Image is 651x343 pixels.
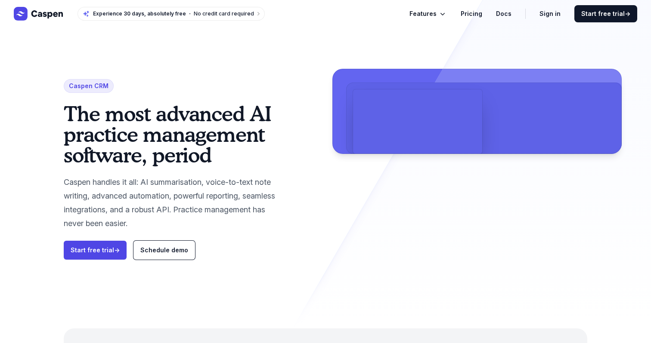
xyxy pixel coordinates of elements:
[64,79,114,93] span: Caspen CRM
[64,103,284,165] h1: The most advanced AI practice management software, period
[539,9,561,19] a: Sign in
[409,9,447,19] button: Features
[93,10,186,17] span: Experience 30 days, absolutely free
[133,241,195,260] a: Schedule demo
[581,9,630,18] span: Start free trial
[574,5,637,22] a: Start free trial
[64,175,284,230] p: Caspen handles it all: AI summarisation, voice-to-text note writing, advanced automation, powerfu...
[625,10,630,17] span: →
[140,246,188,254] span: Schedule demo
[496,9,512,19] a: Docs
[64,241,127,260] a: Start free trial
[77,7,265,21] a: Experience 30 days, absolutely freeNo credit card required
[409,9,437,19] span: Features
[194,10,254,17] span: No credit card required
[461,9,482,19] a: Pricing
[114,246,120,254] span: →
